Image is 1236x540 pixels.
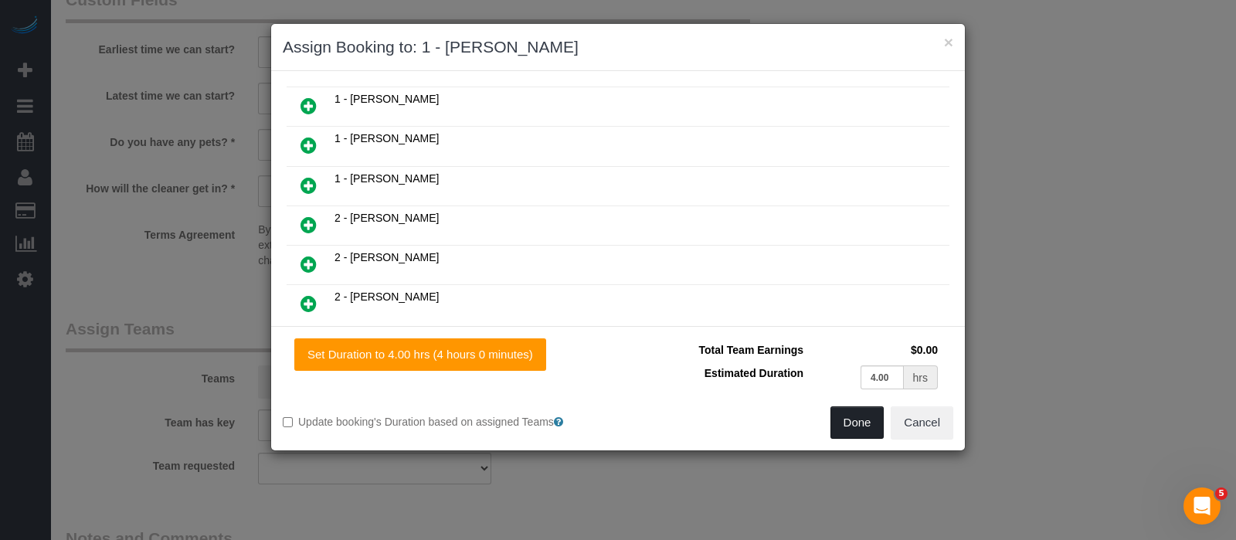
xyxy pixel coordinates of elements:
[891,406,953,439] button: Cancel
[283,36,953,59] h3: Assign Booking to: 1 - [PERSON_NAME]
[1183,487,1221,525] iframe: Intercom live chat
[294,338,546,371] button: Set Duration to 4.00 hrs (4 hours 0 minutes)
[283,417,293,427] input: Update booking's Duration based on assigned Teams
[904,365,938,389] div: hrs
[334,290,439,303] span: 2 - [PERSON_NAME]
[807,338,942,362] td: $0.00
[334,212,439,224] span: 2 - [PERSON_NAME]
[334,93,439,105] span: 1 - [PERSON_NAME]
[283,414,606,430] label: Update booking's Duration based on assigned Teams
[705,367,803,379] span: Estimated Duration
[334,251,439,263] span: 2 - [PERSON_NAME]
[830,406,885,439] button: Done
[630,338,807,362] td: Total Team Earnings
[1215,487,1228,500] span: 5
[944,34,953,50] button: ×
[334,172,439,185] span: 1 - [PERSON_NAME]
[334,132,439,144] span: 1 - [PERSON_NAME]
